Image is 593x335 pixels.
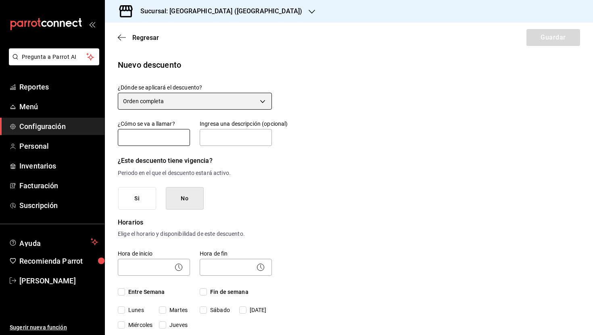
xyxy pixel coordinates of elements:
[9,48,99,65] button: Pregunta a Parrot AI
[118,169,272,177] p: Periodo en el que el descuento estará activo.
[19,200,98,211] span: Suscripción
[118,250,190,256] label: Hora de inicio
[19,180,98,191] span: Facturación
[200,250,272,256] label: Hora de fin
[19,160,98,171] span: Inventarios
[118,85,272,90] label: ¿Dónde se aplicará el descuento?
[207,288,248,296] span: Fin de semana
[166,306,188,314] span: Martes
[134,6,302,16] h3: Sucursal: [GEOGRAPHIC_DATA] ([GEOGRAPHIC_DATA])
[19,141,98,152] span: Personal
[118,230,272,238] p: Elige el horario y disponibilidad de este descuento.
[19,237,88,247] span: Ayuda
[200,121,272,127] label: Ingresa una descripción (opcional)
[246,306,267,314] span: [DATE]
[132,34,159,42] span: Regresar
[125,321,152,329] span: Miércoles
[118,218,272,227] p: Horarios
[118,93,272,110] div: Orden completa
[118,34,159,42] button: Regresar
[19,121,98,132] span: Configuración
[19,275,98,286] span: [PERSON_NAME]
[6,58,99,67] a: Pregunta a Parrot AI
[207,306,230,314] span: Sábado
[10,323,98,332] span: Sugerir nueva función
[89,21,95,27] button: open_drawer_menu
[166,187,204,210] button: No
[19,101,98,112] span: Menú
[125,306,144,314] span: Lunes
[19,81,98,92] span: Reportes
[118,187,156,210] button: Si
[19,256,98,266] span: Recomienda Parrot
[22,53,87,61] span: Pregunta a Parrot AI
[125,288,165,296] span: Entre Semana
[118,59,580,71] div: Nuevo descuento
[118,121,190,127] label: ¿Cómo se va a llamar?
[166,321,188,329] span: Jueves
[118,155,272,166] h6: ¿Este descuento tiene vigencia?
